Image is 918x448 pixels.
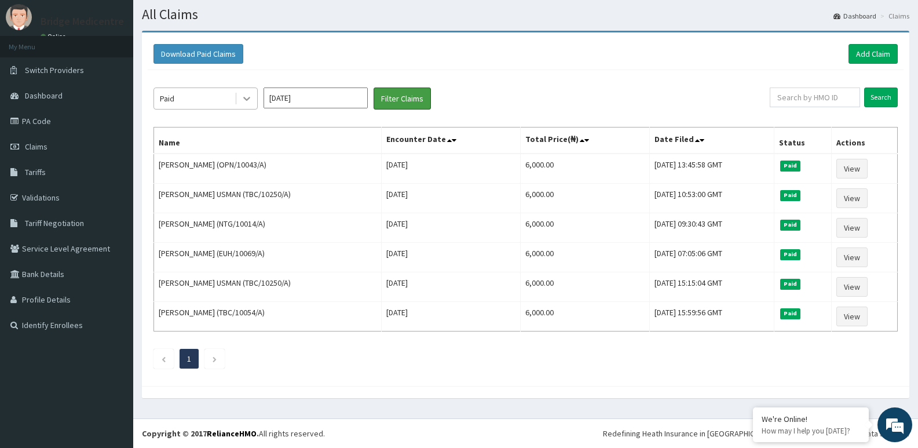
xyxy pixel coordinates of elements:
footer: All rights reserved. [133,418,918,448]
td: [DATE] [381,272,520,302]
button: Filter Claims [374,88,431,110]
span: Dashboard [25,90,63,101]
div: Minimize live chat window [190,6,218,34]
a: View [836,307,868,326]
a: View [836,188,868,208]
button: Download Paid Claims [153,44,243,64]
div: We're Online! [762,414,860,424]
span: Tariffs [25,167,46,177]
th: Name [154,128,382,154]
a: RelianceHMO [207,428,257,439]
td: 6,000.00 [521,184,650,213]
td: [DATE] [381,184,520,213]
td: 6,000.00 [521,213,650,243]
p: How may I help you today? [762,426,860,436]
li: Claims [877,11,909,21]
td: 6,000.00 [521,243,650,272]
span: Paid [780,220,801,230]
span: Paid [780,249,801,260]
a: View [836,277,868,297]
div: Redefining Heath Insurance in [GEOGRAPHIC_DATA] using Telemedicine and Data Science! [603,428,909,439]
a: Online [41,32,68,41]
h1: All Claims [142,7,909,22]
input: Search [864,88,898,107]
a: Dashboard [833,11,876,21]
div: Chat with us now [60,65,195,80]
span: Paid [780,161,801,171]
span: We're online! [67,146,160,263]
a: Previous page [161,354,166,364]
input: Select Month and Year [264,88,368,108]
span: Paid [780,308,801,319]
th: Date Filed [649,128,774,154]
td: [DATE] [381,243,520,272]
a: View [836,159,868,179]
span: Switch Providers [25,65,84,75]
td: [PERSON_NAME] (EUH/10069/A) [154,243,382,272]
textarea: Type your message and hit 'Enter' [6,316,221,357]
td: 6,000.00 [521,272,650,302]
span: Tariff Negotiation [25,218,84,228]
td: [PERSON_NAME] USMAN (TBC/10250/A) [154,184,382,213]
a: Add Claim [848,44,898,64]
th: Total Price(₦) [521,128,650,154]
td: 6,000.00 [521,154,650,184]
img: d_794563401_company_1708531726252_794563401 [21,58,47,87]
span: Claims [25,141,47,152]
img: User Image [6,4,32,30]
td: 6,000.00 [521,302,650,332]
td: [PERSON_NAME] (NTG/10014/A) [154,213,382,243]
td: [PERSON_NAME] USMAN (TBC/10250/A) [154,272,382,302]
td: [DATE] 10:53:00 GMT [649,184,774,213]
td: [DATE] 15:15:04 GMT [649,272,774,302]
th: Actions [832,128,898,154]
span: Paid [780,190,801,201]
td: [DATE] [381,302,520,332]
p: Bridge Medicentre [41,16,124,27]
td: [DATE] [381,213,520,243]
a: View [836,247,868,267]
span: Paid [780,279,801,289]
td: [DATE] 07:05:06 GMT [649,243,774,272]
strong: Copyright © 2017 . [142,428,259,439]
td: [PERSON_NAME] (TBC/10054/A) [154,302,382,332]
td: [DATE] 13:45:58 GMT [649,154,774,184]
div: Paid [160,93,174,104]
input: Search by HMO ID [770,88,860,107]
td: [DATE] 15:59:56 GMT [649,302,774,332]
th: Status [774,128,831,154]
td: [DATE] [381,154,520,184]
a: Next page [212,354,217,364]
td: [DATE] 09:30:43 GMT [649,213,774,243]
th: Encounter Date [381,128,520,154]
a: Page 1 is your current page [187,354,191,364]
td: [PERSON_NAME] (OPN/10043/A) [154,154,382,184]
a: View [836,218,868,238]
